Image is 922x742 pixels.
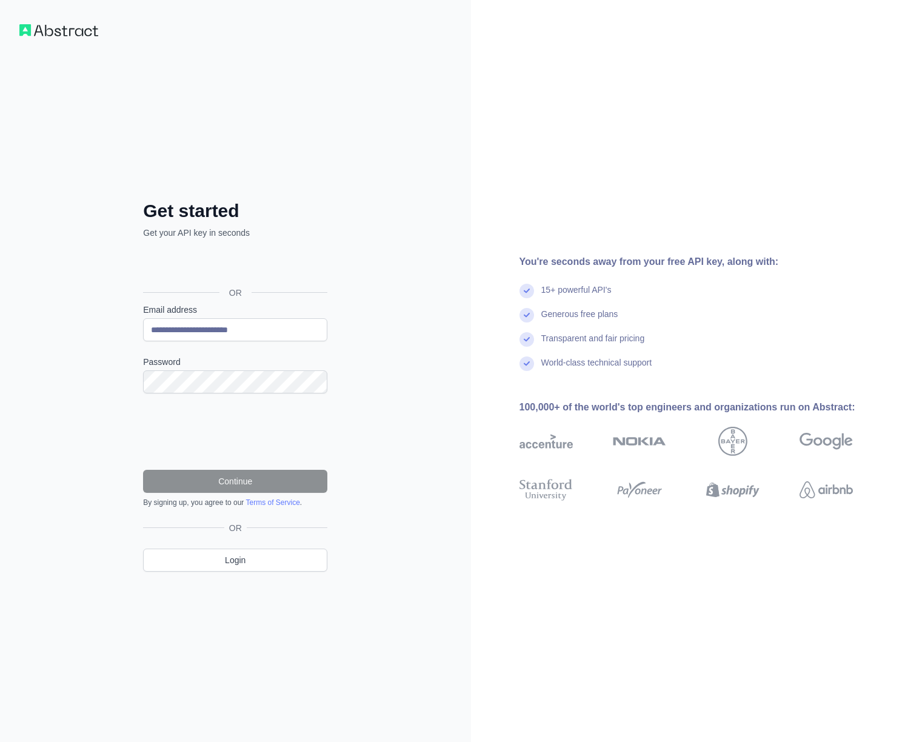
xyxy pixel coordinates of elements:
[800,427,853,456] img: google
[519,284,534,298] img: check mark
[519,332,534,347] img: check mark
[143,470,327,493] button: Continue
[519,427,573,456] img: accenture
[137,252,331,279] iframe: Sign in with Google Button
[800,476,853,503] img: airbnb
[706,476,760,503] img: shopify
[246,498,299,507] a: Terms of Service
[541,356,652,381] div: World-class technical support
[519,255,892,269] div: You're seconds away from your free API key, along with:
[541,308,618,332] div: Generous free plans
[143,356,327,368] label: Password
[143,227,327,239] p: Get your API key in seconds
[718,427,747,456] img: bayer
[519,400,892,415] div: 100,000+ of the world's top engineers and organizations run on Abstract:
[143,200,327,222] h2: Get started
[219,287,252,299] span: OR
[519,356,534,371] img: check mark
[519,476,573,503] img: stanford university
[519,308,534,323] img: check mark
[143,408,327,455] iframe: reCAPTCHA
[19,24,98,36] img: Workflow
[613,427,666,456] img: nokia
[541,284,612,308] div: 15+ powerful API's
[143,304,327,316] label: Email address
[143,498,327,507] div: By signing up, you agree to our .
[143,549,327,572] a: Login
[224,522,247,534] span: OR
[541,332,645,356] div: Transparent and fair pricing
[613,476,666,503] img: payoneer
